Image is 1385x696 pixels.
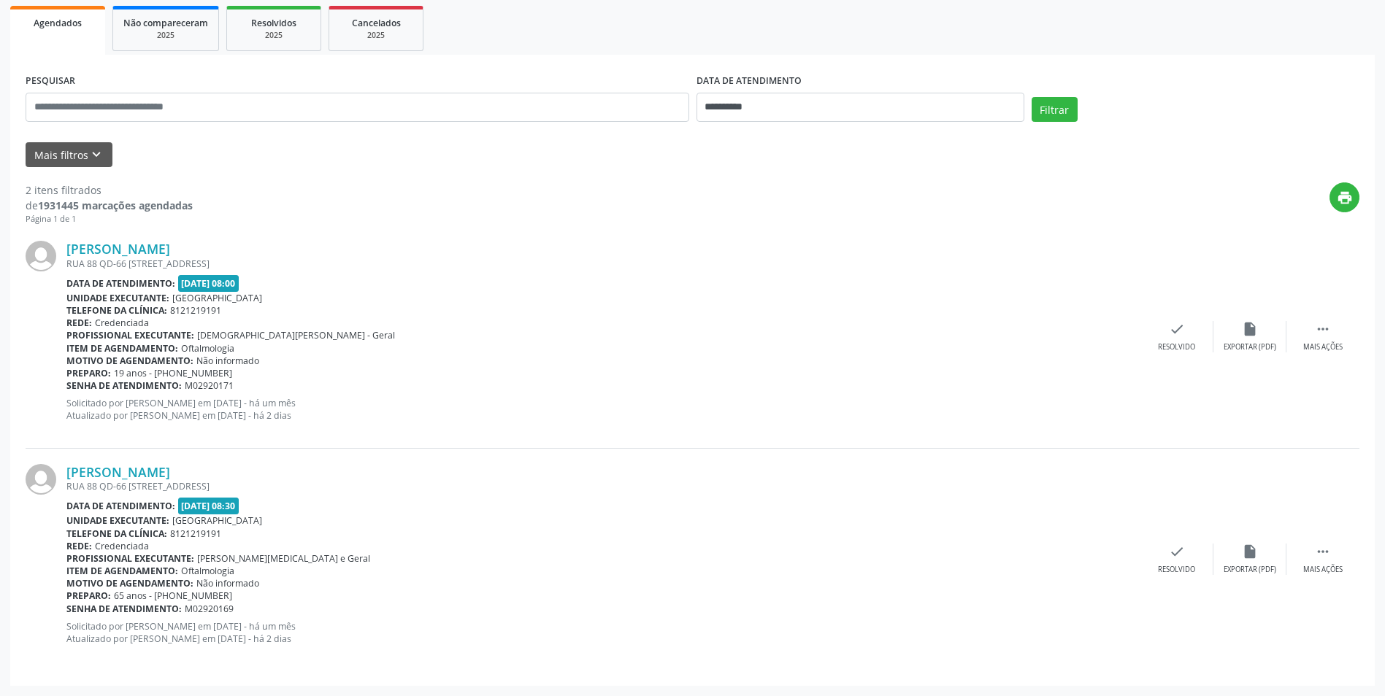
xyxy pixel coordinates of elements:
b: Preparo: [66,589,111,602]
span: M02920169 [185,603,234,615]
b: Motivo de agendamento: [66,577,193,589]
div: de [26,198,193,213]
b: Rede: [66,540,92,552]
b: Item de agendamento: [66,565,178,577]
i: check [1169,544,1185,560]
label: PESQUISAR [26,70,75,93]
span: Oftalmologia [181,342,234,355]
b: Telefone da clínica: [66,527,167,540]
b: Senha de atendimento: [66,603,182,615]
i: insert_drive_file [1242,321,1258,337]
div: 2025 [339,30,413,41]
span: [GEOGRAPHIC_DATA] [172,292,262,304]
b: Motivo de agendamento: [66,355,193,367]
span: Agendados [34,17,82,29]
i: keyboard_arrow_down [88,147,104,163]
b: Data de atendimento: [66,500,175,512]
div: 2025 [123,30,208,41]
button: Mais filtroskeyboard_arrow_down [26,142,112,168]
b: Preparo: [66,367,111,379]
i: insert_drive_file [1242,544,1258,560]
span: Não compareceram [123,17,208,29]
div: Página 1 de 1 [26,213,193,225]
div: Mais ações [1303,342,1343,352]
span: Credenciada [95,317,149,329]
div: RUA 88 QD-66 [STREET_ADDRESS] [66,258,1140,270]
button: print [1330,182,1359,212]
b: Senha de atendimento: [66,379,182,392]
span: [DATE] 08:00 [178,275,239,292]
b: Profissional executante: [66,552,194,565]
i: print [1337,190,1353,206]
span: 8121219191 [170,304,221,317]
button: Filtrar [1032,97,1078,122]
span: Resolvidos [251,17,296,29]
b: Unidade executante: [66,514,169,527]
a: [PERSON_NAME] [66,241,170,257]
i: check [1169,321,1185,337]
strong: 1931445 marcações agendadas [38,198,193,212]
span: 19 anos - [PHONE_NUMBER] [114,367,232,379]
span: [DEMOGRAPHIC_DATA][PERSON_NAME] - Geral [197,329,395,341]
p: Solicitado por [PERSON_NAME] em [DATE] - há um mês Atualizado por [PERSON_NAME] em [DATE] - há 2 ... [66,620,1140,645]
span: Não informado [196,577,259,589]
span: Cancelados [352,17,401,29]
b: Item de agendamento: [66,342,178,355]
div: Mais ações [1303,565,1343,575]
img: img [26,241,56,271]
b: Profissional executante: [66,329,194,341]
div: Resolvido [1158,565,1195,575]
div: RUA 88 QD-66 [STREET_ADDRESS] [66,480,1140,492]
div: 2025 [237,30,310,41]
span: 8121219191 [170,527,221,540]
i:  [1315,321,1331,337]
span: Não informado [196,355,259,367]
b: Telefone da clínica: [66,304,167,317]
span: [DATE] 08:30 [178,498,239,514]
div: 2 itens filtrados [26,182,193,198]
b: Rede: [66,317,92,329]
span: [PERSON_NAME][MEDICAL_DATA] e Geral [197,552,370,565]
img: img [26,464,56,495]
b: Unidade executante: [66,292,169,304]
a: [PERSON_NAME] [66,464,170,480]
span: Oftalmologia [181,565,234,577]
div: Resolvido [1158,342,1195,352]
div: Exportar (PDF) [1224,342,1276,352]
span: 65 anos - [PHONE_NUMBER] [114,589,232,602]
label: DATA DE ATENDIMENTO [697,70,802,93]
p: Solicitado por [PERSON_NAME] em [DATE] - há um mês Atualizado por [PERSON_NAME] em [DATE] - há 2 ... [66,397,1140,422]
div: Exportar (PDF) [1224,565,1276,575]
span: Credenciada [95,540,149,552]
b: Data de atendimento: [66,277,175,290]
span: M02920171 [185,379,234,392]
i:  [1315,544,1331,560]
span: [GEOGRAPHIC_DATA] [172,514,262,527]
